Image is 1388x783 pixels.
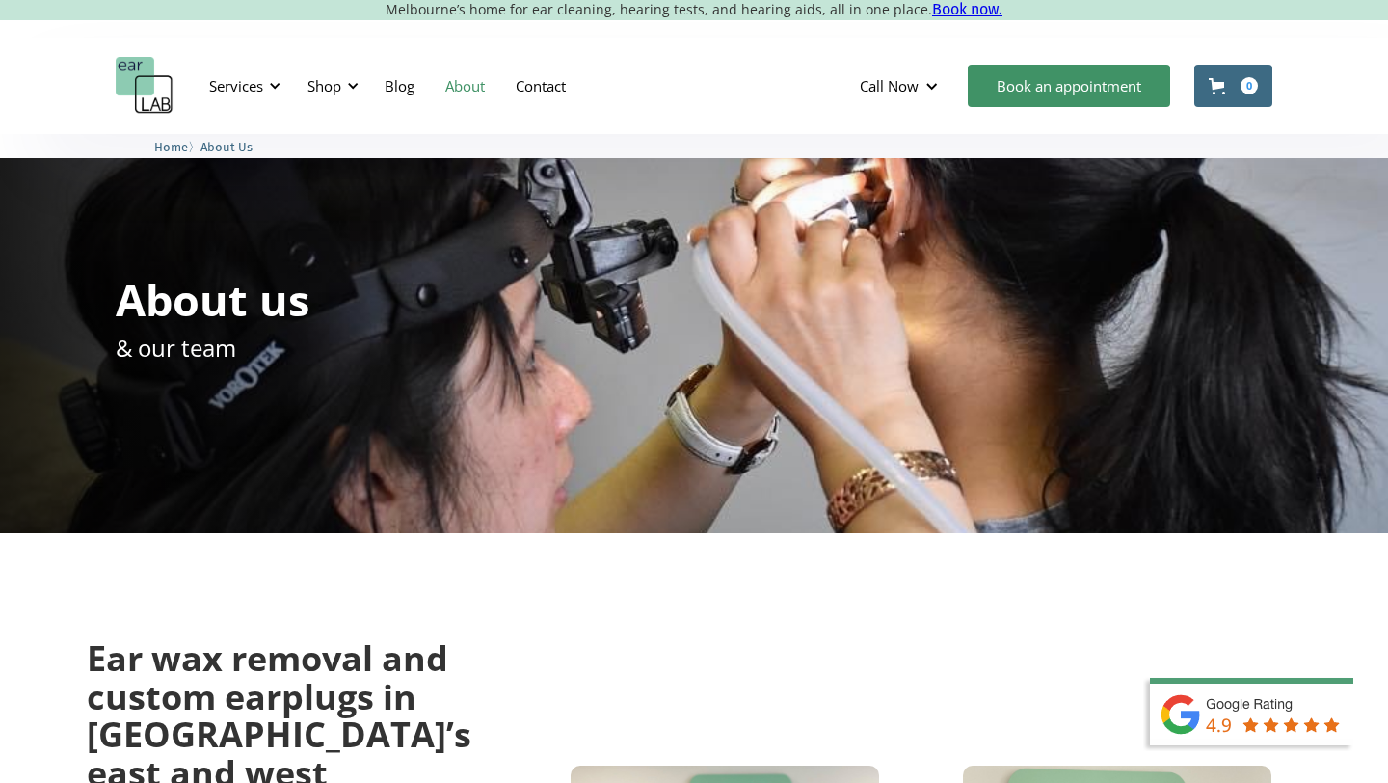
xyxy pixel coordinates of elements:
[844,57,958,115] div: Call Now
[1194,65,1272,107] a: Open cart
[500,58,581,114] a: Contact
[1241,77,1258,94] div: 0
[200,140,253,154] span: About Us
[296,57,364,115] div: Shop
[209,76,263,95] div: Services
[116,331,236,364] p: & our team
[154,137,200,157] li: 〉
[116,57,173,115] a: home
[307,76,341,95] div: Shop
[430,58,500,114] a: About
[968,65,1170,107] a: Book an appointment
[860,76,919,95] div: Call Now
[116,278,309,321] h1: About us
[200,137,253,155] a: About Us
[369,58,430,114] a: Blog
[198,57,286,115] div: Services
[154,140,188,154] span: Home
[154,137,188,155] a: Home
